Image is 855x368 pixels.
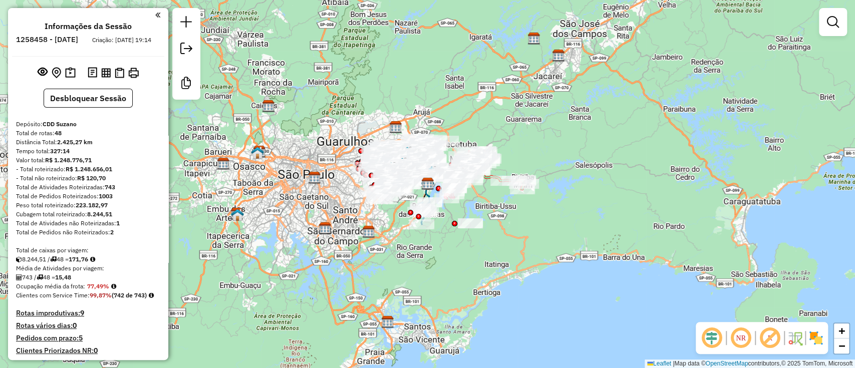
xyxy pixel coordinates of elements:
div: Total de Pedidos não Roteirizados: [16,228,160,237]
span: − [838,339,845,352]
h4: Rotas vários dias: [16,321,160,330]
span: + [838,324,845,337]
span: | [673,360,674,367]
img: CDD Barueri [217,157,230,170]
strong: R$ 1.248.776,71 [45,156,92,164]
div: Distância Total: [16,138,160,147]
h4: Informações da Sessão [45,22,132,31]
strong: 9 [80,308,84,317]
div: Depósito: [16,120,160,129]
strong: 15,48 [55,273,71,281]
img: CDD Embu [230,207,243,220]
div: Map data © contributors,© 2025 TomTom, Microsoft [645,359,855,368]
em: Média calculada utilizando a maior ocupação (%Peso ou %Cubagem) de cada rota da sessão. Rotas cro... [111,283,116,289]
span: Ocupação média da frota: [16,282,85,290]
h4: Clientes Priorizados NR: [16,346,160,355]
i: Meta Caixas/viagem: 159,70 Diferença: 12,06 [90,256,95,262]
a: OpenStreetMap [706,360,748,367]
strong: 327:14 [50,147,70,155]
img: CDD São Paulo [253,145,266,158]
h6: 1258458 - [DATE] [16,35,78,44]
strong: 1 [116,219,120,227]
strong: 743 [105,183,115,191]
strong: 171,76 [69,255,88,263]
a: Criar modelo [176,73,196,96]
img: Exibir/Ocultar setores [808,330,824,346]
div: Total de Atividades Roteirizadas: [16,183,160,192]
a: Exportar sessão [176,39,196,61]
h4: Rotas improdutivas: [16,309,160,317]
div: Total de Atividades não Roteirizadas: [16,219,160,228]
button: Centralizar mapa no depósito ou ponto de apoio [50,65,63,81]
button: Desbloquear Sessão [44,89,133,108]
strong: 77,49% [87,282,109,290]
span: Ocultar deslocamento [700,326,724,350]
img: CDD Praia Grande [381,315,394,328]
img: CDD Maua [362,225,375,238]
div: Peso total roteirizado: [16,201,160,210]
button: Painel de Sugestão [63,65,78,81]
div: 743 / 48 = [16,273,160,282]
i: Total de rotas [50,256,57,262]
button: Logs desbloquear sessão [86,65,99,81]
div: Tempo total: [16,147,160,156]
img: 631 UDC Light WCL Cidade Kemel [401,146,414,159]
img: CDI Jacareí [527,32,540,45]
img: CDD Embu [231,208,244,221]
img: CDD Suzano [421,177,434,190]
div: Valor total: [16,156,160,165]
strong: (742 de 743) [112,291,147,299]
div: Criação: [DATE] 19:14 [88,36,155,45]
strong: 0 [73,321,77,330]
div: - Total roteirizado: [16,165,160,174]
div: Média de Atividades por viagem: [16,264,160,273]
em: Rotas cross docking consideradas [149,292,154,298]
strong: 0 [94,346,98,355]
img: 630 UDC Light WCL Jardim Santa Helena [425,166,438,179]
div: - Total não roteirizado: [16,174,160,183]
span: Ocultar NR [729,326,753,350]
img: CDD Mooca (Desativado) [308,171,321,184]
strong: 2.425,27 km [57,138,93,146]
button: Visualizar Romaneio [113,66,126,80]
span: Exibir rótulo [758,326,782,350]
img: 607 UDC Full Ferraz de Vasconcelos [396,157,409,170]
img: CDD SAO PAULO [251,146,264,159]
img: CDD Diadema [319,222,332,235]
a: Zoom out [834,338,849,353]
strong: 8.244,51 [87,210,112,218]
img: CDD Guarulhos [389,121,402,134]
div: Cubagem total roteirizado: [16,210,160,219]
div: Total de caixas por viagem: [16,246,160,255]
div: Total de rotas: [16,129,160,138]
a: Zoom in [834,323,849,338]
strong: 5 [79,333,83,342]
img: CDD Norte [262,100,275,113]
a: Exibir filtros [823,12,843,32]
a: Leaflet [647,360,671,367]
strong: CDD Suzano [43,120,77,128]
strong: 99,87% [90,291,112,299]
span: Clientes com Service Time: [16,291,90,299]
strong: 1003 [99,192,113,200]
a: Nova sessão e pesquisa [176,12,196,35]
a: Clique aqui para minimizar o painel [155,9,160,21]
strong: R$ 120,70 [77,174,106,182]
h4: Pedidos com prazo: [16,334,83,342]
i: Total de rotas [37,274,43,280]
div: 8.244,51 / 48 = [16,255,160,264]
div: Atividade não roteirizada - JEFERSON CLEITON [458,218,483,228]
button: Visualizar relatório de Roteirização [99,66,113,79]
strong: R$ 1.248.656,01 [66,165,112,173]
i: Cubagem total roteirizado [16,256,22,262]
button: Imprimir Rotas [126,66,141,80]
i: Total de Atividades [16,274,22,280]
button: Exibir sessão original [36,65,50,81]
strong: 223.182,97 [76,201,108,209]
div: Total de Pedidos Roteirizados: [16,192,160,201]
img: CDD São José dos Campos [552,49,565,62]
strong: 48 [55,129,62,137]
img: Fluxo de ruas [787,330,803,346]
strong: 2 [110,228,114,236]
